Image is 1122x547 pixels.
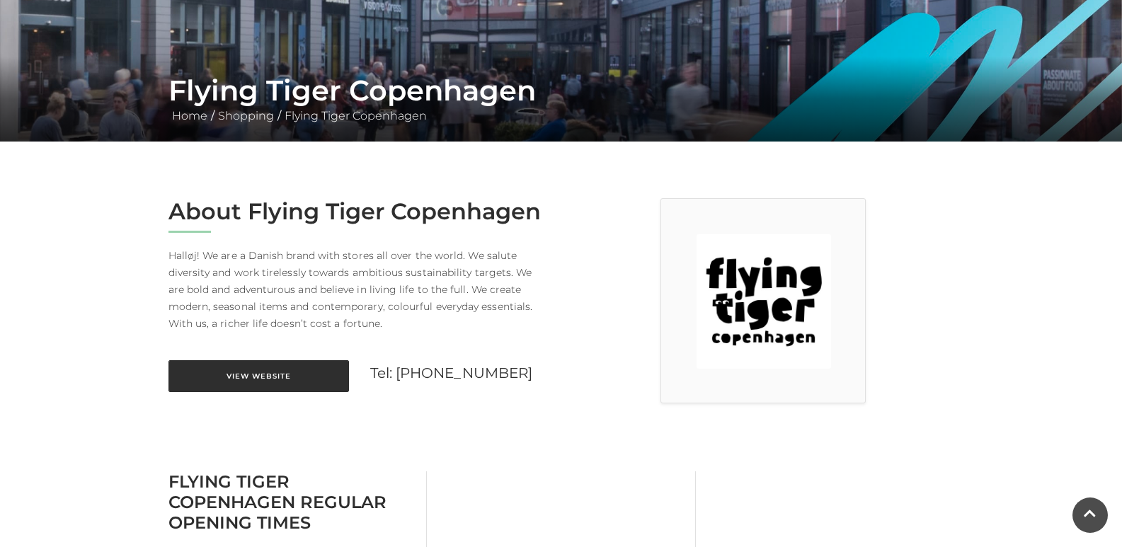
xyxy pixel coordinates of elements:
[158,74,965,125] div: / /
[168,247,551,332] p: Halløj! We are a Danish brand with stores all over the world. We salute diversity and work tirele...
[168,471,416,533] h3: Flying Tiger Copenhagen Regular Opening Times
[168,360,349,392] a: View Website
[168,74,954,108] h1: Flying Tiger Copenhagen
[281,109,430,122] a: Flying Tiger Copenhagen
[214,109,277,122] a: Shopping
[370,364,533,381] a: Tel: [PHONE_NUMBER]
[168,198,551,225] h2: About Flying Tiger Copenhagen
[168,109,211,122] a: Home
